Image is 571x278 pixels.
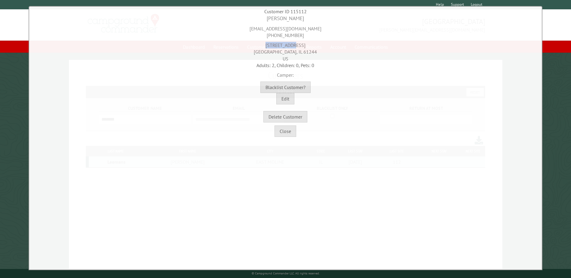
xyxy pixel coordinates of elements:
[275,125,296,137] button: Close
[260,82,311,93] button: Blacklist Customer?
[263,111,307,122] button: Delete Customer
[31,22,540,39] div: [EMAIL_ADDRESS][DOMAIN_NAME] [PHONE_NUMBER]
[31,39,540,62] div: [STREET_ADDRESS] [GEOGRAPHIC_DATA], IL 61244 US
[31,69,540,78] div: Camper:
[31,8,540,15] div: Customer ID 115112
[276,93,294,104] button: Edit
[252,271,320,275] small: © Campground Commander LLC. All rights reserved.
[31,15,540,22] div: [PERSON_NAME]
[31,62,540,69] div: Adults: 2, Children: 0, Pets: 0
